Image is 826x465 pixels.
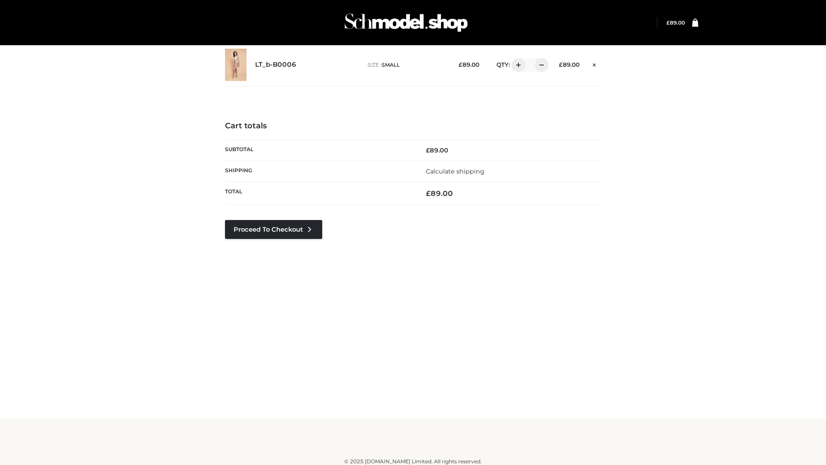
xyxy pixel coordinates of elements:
img: Schmodel Admin 964 [342,6,471,40]
span: £ [426,189,431,198]
h4: Cart totals [225,121,601,131]
th: Subtotal [225,139,413,161]
bdi: 89.00 [666,19,685,26]
a: LT_b-B0006 [255,61,296,69]
th: Total [225,182,413,205]
a: £89.00 [666,19,685,26]
span: SMALL [382,62,400,68]
bdi: 89.00 [459,61,479,68]
bdi: 89.00 [426,189,453,198]
p: size : [367,61,445,69]
bdi: 89.00 [559,61,579,68]
span: £ [426,146,430,154]
th: Shipping [225,161,413,182]
span: £ [666,19,670,26]
a: Proceed to Checkout [225,220,322,239]
div: QTY: [488,58,546,72]
a: Calculate shipping [426,167,484,175]
span: £ [459,61,462,68]
a: Remove this item [588,58,601,69]
span: £ [559,61,563,68]
bdi: 89.00 [426,146,448,154]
